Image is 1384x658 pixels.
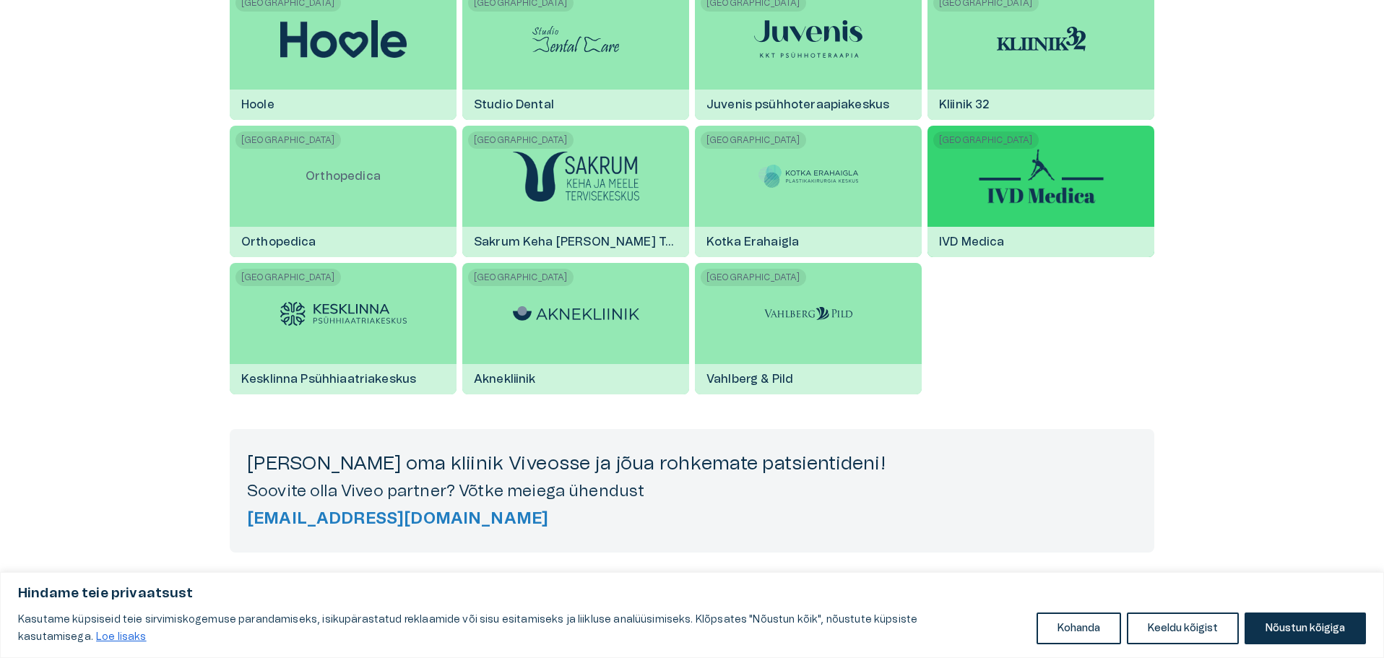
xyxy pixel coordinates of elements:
img: Kesklinna Psühhiaatriakeskus logo [280,302,407,326]
h6: Sakrum Keha [PERSON_NAME] Tervisekeskus [462,222,689,261]
a: [GEOGRAPHIC_DATA]Aknekliinik logoAknekliinik [462,263,689,394]
a: [GEOGRAPHIC_DATA]Kotka Erahaigla logoKotka Erahaigla [695,126,922,257]
img: Studio Dental logo [522,17,630,61]
img: Sakrum Keha ja Meele Tervisekeskus logo [513,152,639,202]
h6: IVD Medica [927,222,1016,261]
span: [GEOGRAPHIC_DATA] [468,134,574,147]
span: [GEOGRAPHIC_DATA] [701,271,806,284]
h6: Aknekliinik [462,360,548,399]
span: [GEOGRAPHIC_DATA] [235,134,341,147]
h5: [EMAIL_ADDRESS][DOMAIN_NAME] [247,508,1137,529]
a: Send partnership email to viveo [247,508,1137,529]
h6: Kliinik 32 [927,85,1001,124]
img: IVD Medica logo [978,148,1104,205]
h6: Vahlberg & Pild [695,360,805,399]
button: Keeldu kõigist [1127,612,1239,644]
span: [GEOGRAPHIC_DATA] [468,271,574,284]
img: Aknekliinik logo [513,306,639,321]
img: Juvenis psühhoteraapiakeskus logo [754,20,862,59]
p: Hindame teie privaatsust [18,585,1366,602]
img: Kotka Erahaigla logo [754,155,862,198]
img: Vahlberg & Pild logo [754,292,862,335]
a: [GEOGRAPHIC_DATA]OrthopedicaOrthopedica [230,126,457,257]
a: [GEOGRAPHIC_DATA]Sakrum Keha ja Meele Tervisekeskus logoSakrum Keha [PERSON_NAME] Tervisekeskus [462,126,689,257]
a: Loe lisaks [95,631,147,643]
h4: [PERSON_NAME] oma kliinik Viveosse ja jõua rohkemate patsientideni! [247,452,1137,475]
p: Orthopedica [294,156,392,196]
span: [GEOGRAPHIC_DATA] [701,134,806,147]
img: Hoole logo [280,20,407,58]
h6: Studio Dental [462,85,566,124]
h6: Kesklinna Psühhiaatriakeskus [230,360,428,399]
h6: Orthopedica [230,222,328,261]
a: [GEOGRAPHIC_DATA]IVD Medica logoIVD Medica [927,126,1154,257]
h6: Juvenis psühhoteraapiakeskus [695,85,901,124]
span: Help [74,12,95,23]
span: [GEOGRAPHIC_DATA] [235,271,341,284]
a: [GEOGRAPHIC_DATA]Vahlberg & Pild logoVahlberg & Pild [695,263,922,394]
span: [GEOGRAPHIC_DATA] [933,134,1039,147]
p: Kasutame küpsiseid teie sirvimiskogemuse parandamiseks, isikupärastatud reklaamide või sisu esita... [18,611,1026,646]
h6: Kotka Erahaigla [695,222,810,261]
button: Nõustun kõigiga [1245,612,1366,644]
img: Kliinik 32 logo [997,27,1086,52]
button: Kohanda [1037,612,1121,644]
h5: Soovite olla Viveo partner? Võtke meiega ühendust [247,481,1137,502]
h6: Hoole [230,85,286,124]
a: [GEOGRAPHIC_DATA]Kesklinna Psühhiaatriakeskus logoKesklinna Psühhiaatriakeskus [230,263,457,394]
